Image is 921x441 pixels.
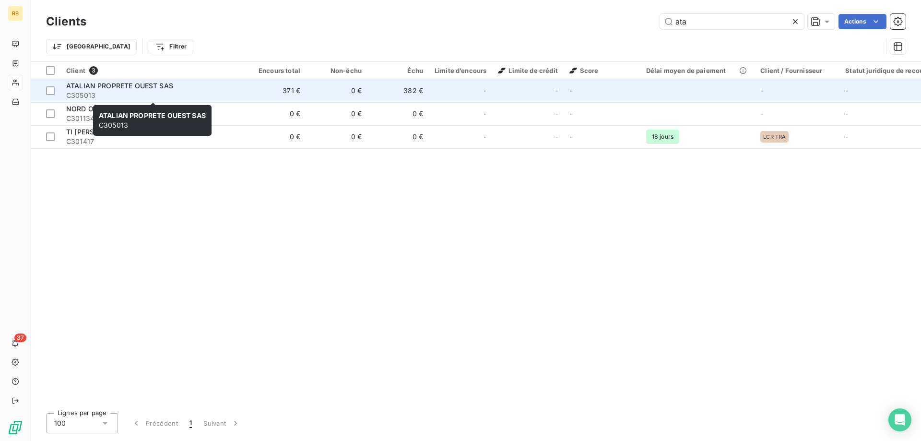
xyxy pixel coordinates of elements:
button: Actions [838,14,886,29]
span: ATALIAN PROPRETE OUEST SAS [99,111,206,119]
td: 0 € [245,102,306,125]
td: 0 € [245,125,306,148]
td: 371 € [245,79,306,102]
div: Non-échu [312,67,362,74]
span: TI [PERSON_NAME] [66,128,130,136]
span: C301417 [66,137,239,146]
button: Filtrer [149,39,193,54]
span: - [484,109,486,119]
span: C305013 [66,91,239,100]
div: RB [8,6,23,21]
td: 0 € [306,102,367,125]
div: Encours total [250,67,300,74]
button: 1 [184,413,198,433]
span: Limite de crédit [498,67,557,74]
span: - [555,132,558,142]
div: Limite d’encours [435,67,486,74]
span: - [845,86,848,95]
span: - [484,132,486,142]
td: 0 € [367,102,429,125]
span: 37 [14,334,26,342]
span: NORD OUEST CATAS SARL [66,105,155,113]
span: Score [569,67,599,74]
td: 0 € [306,79,367,102]
h3: Clients [46,13,86,30]
div: Open Intercom Messenger [888,408,911,431]
td: 382 € [367,79,429,102]
span: - [555,109,558,119]
span: C305013 [99,111,206,129]
span: - [569,132,572,141]
button: [GEOGRAPHIC_DATA] [46,39,137,54]
span: - [760,86,763,95]
span: 100 [54,418,66,428]
span: 18 jours [646,130,679,144]
span: - [845,132,848,141]
span: - [555,86,558,95]
span: - [760,109,763,118]
span: ATALIAN PROPRETE OUEST SAS [66,82,173,90]
div: Client / Fournisseur [760,67,834,74]
span: - [845,109,848,118]
input: Rechercher [660,14,804,29]
td: 0 € [367,125,429,148]
span: - [569,86,572,95]
button: Précédent [126,413,184,433]
span: 1 [189,418,192,428]
div: Délai moyen de paiement [646,67,749,74]
span: - [484,86,486,95]
td: 0 € [306,125,367,148]
span: C301134 [66,114,239,123]
button: Suivant [198,413,246,433]
span: - [569,109,572,118]
span: LCR TRA [763,134,786,140]
img: Logo LeanPay [8,420,23,435]
span: Client [66,67,85,74]
span: 3 [89,66,98,75]
div: Échu [373,67,423,74]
